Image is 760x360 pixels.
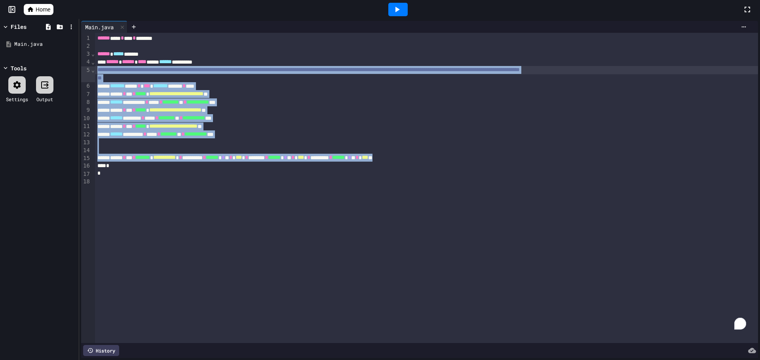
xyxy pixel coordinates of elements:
[81,21,127,33] div: Main.java
[95,33,758,343] div: To enrich screen reader interactions, please activate Accessibility in Grammarly extension settings
[81,170,91,178] div: 17
[81,123,91,130] div: 11
[83,345,119,356] div: History
[11,23,27,31] div: Files
[81,82,91,90] div: 6
[91,59,95,65] span: Fold line
[81,106,91,114] div: 9
[81,155,91,162] div: 15
[24,4,53,15] a: Home
[81,66,91,83] div: 5
[81,90,91,98] div: 7
[6,96,28,103] div: Settings
[91,67,95,73] span: Fold line
[91,51,95,57] span: Fold line
[81,98,91,106] div: 8
[81,115,91,123] div: 10
[81,139,91,147] div: 13
[36,96,53,103] div: Output
[81,23,118,31] div: Main.java
[81,50,91,58] div: 3
[81,131,91,139] div: 12
[81,34,91,42] div: 1
[11,64,27,72] div: Tools
[81,58,91,66] div: 4
[81,42,91,50] div: 2
[36,6,50,13] span: Home
[14,40,76,48] div: Main.java
[81,162,91,170] div: 16
[81,178,91,186] div: 18
[81,147,91,155] div: 14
